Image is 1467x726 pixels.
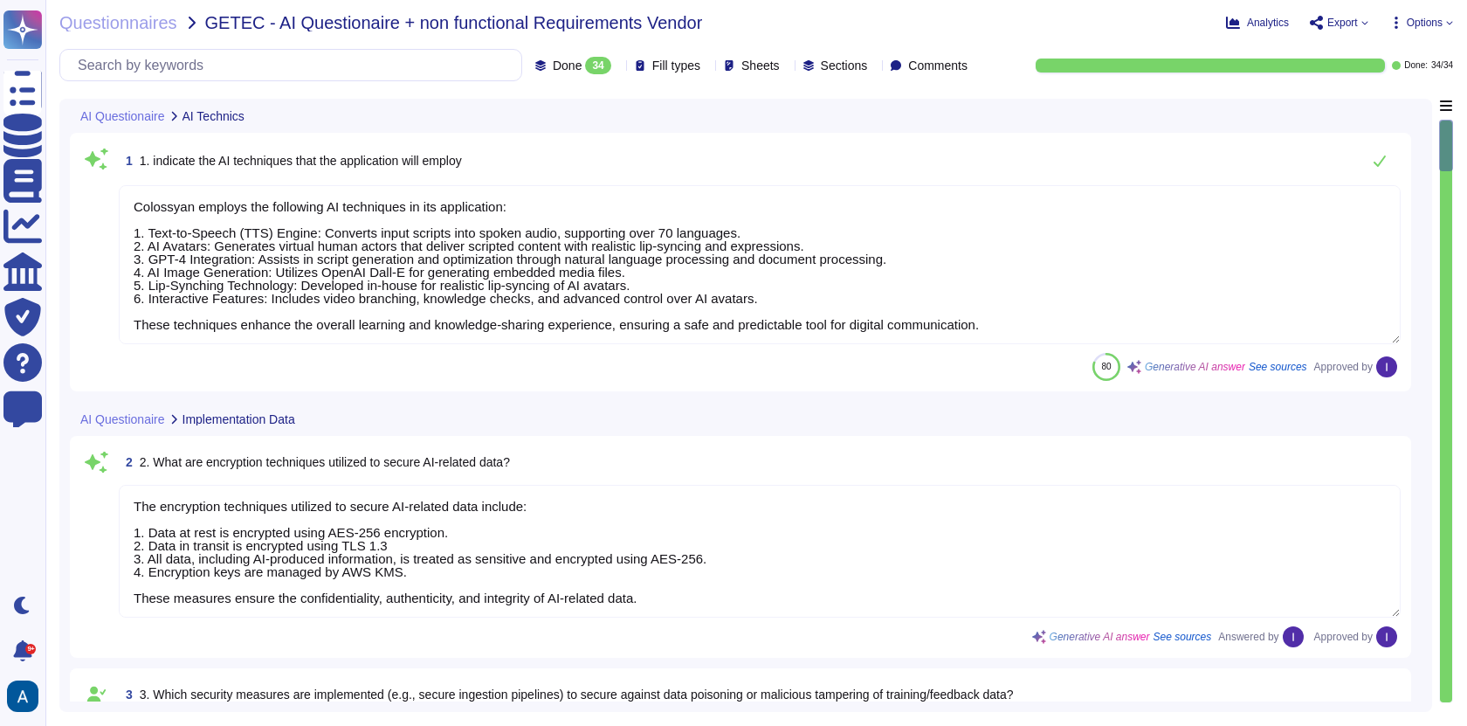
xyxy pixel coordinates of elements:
[553,59,582,72] span: Done
[1404,61,1428,70] span: Done:
[1218,632,1278,642] span: Answered by
[119,485,1401,618] textarea: The encryption techniques utilized to secure AI-related data include: 1. Data at rest is encrypte...
[80,110,165,122] span: AI Questionaire
[1249,362,1307,372] span: See sources
[908,59,968,72] span: Comments
[652,59,700,72] span: Fill types
[1283,626,1304,647] img: user
[7,681,38,712] img: user
[821,59,868,72] span: Sections
[1431,61,1453,70] span: 34 / 34
[1247,17,1289,28] span: Analytics
[183,413,295,425] span: Implementation Data
[1101,362,1111,371] span: 80
[119,185,1401,344] textarea: Colossyan employs the following AI techniques in its application: 1. Text-to-Speech (TTS) Engine:...
[59,14,177,31] span: Questionnaires
[741,59,780,72] span: Sheets
[69,50,521,80] input: Search by keywords
[1050,632,1150,642] span: Generative AI answer
[1154,632,1212,642] span: See sources
[1314,632,1373,642] span: Approved by
[1376,626,1397,647] img: user
[119,155,133,167] span: 1
[3,677,51,716] button: user
[1327,17,1358,28] span: Export
[119,688,133,701] span: 3
[1145,362,1245,372] span: Generative AI answer
[585,57,610,74] div: 34
[1376,356,1397,377] img: user
[25,644,36,654] div: 9+
[205,14,703,31] span: GETEC - AI Questionaire + non functional Requirements Vendor
[1314,362,1373,372] span: Approved by
[140,455,510,469] span: 2. What are encryption techniques utilized to secure AI-related data?
[119,456,133,468] span: 2
[80,413,165,425] span: AI Questionaire
[1226,16,1289,30] button: Analytics
[140,688,1014,702] span: 3. Which security measures are implemented (e.g., secure ingestion pipelines) to secure against d...
[140,154,462,168] span: 1. indicate the AI techniques that the application will employ
[183,110,244,122] span: AI Technics
[1407,17,1443,28] span: Options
